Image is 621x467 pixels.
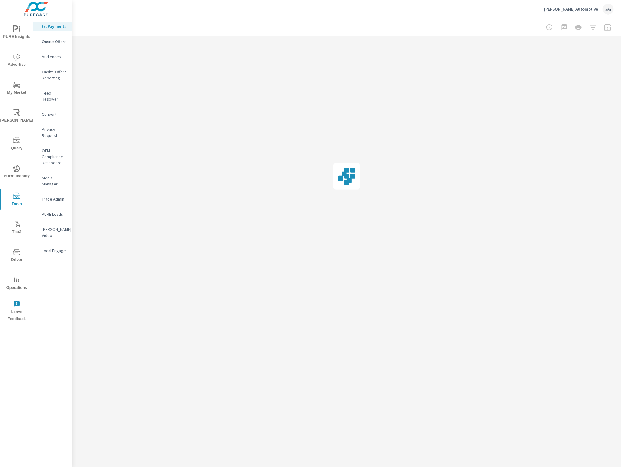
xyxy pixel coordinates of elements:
[2,165,31,180] span: PURE Identity
[42,111,67,117] p: Convert
[33,110,72,119] div: Convert
[42,126,67,138] p: Privacy Request
[33,67,72,82] div: Onsite Offers Reporting
[33,125,72,140] div: Privacy Request
[42,90,67,102] p: Feed Resolver
[33,195,72,204] div: Trade Admin
[33,173,72,188] div: Media Manager
[2,193,31,208] span: Tools
[33,225,72,240] div: [PERSON_NAME] Video
[544,6,598,12] p: [PERSON_NAME] Automotive
[0,18,33,325] div: nav menu
[2,25,31,40] span: PURE Insights
[42,211,67,217] p: PURE Leads
[42,226,67,239] p: [PERSON_NAME] Video
[2,221,31,235] span: Tier2
[42,196,67,202] p: Trade Admin
[2,53,31,68] span: Advertise
[2,81,31,96] span: My Market
[33,146,72,167] div: OEM Compliance Dashboard
[42,38,67,45] p: Onsite Offers
[42,175,67,187] p: Media Manager
[42,23,67,29] p: truPayments
[2,276,31,291] span: Operations
[2,249,31,263] span: Driver
[42,69,67,81] p: Onsite Offers Reporting
[42,248,67,254] p: Local Engage
[33,52,72,61] div: Audiences
[2,301,31,322] span: Leave Feedback
[2,109,31,124] span: [PERSON_NAME]
[2,137,31,152] span: Query
[33,210,72,219] div: PURE Leads
[33,37,72,46] div: Onsite Offers
[33,22,72,31] div: truPayments
[42,54,67,60] p: Audiences
[33,88,72,104] div: Feed Resolver
[33,246,72,255] div: Local Engage
[42,148,67,166] p: OEM Compliance Dashboard
[603,4,614,15] div: SG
